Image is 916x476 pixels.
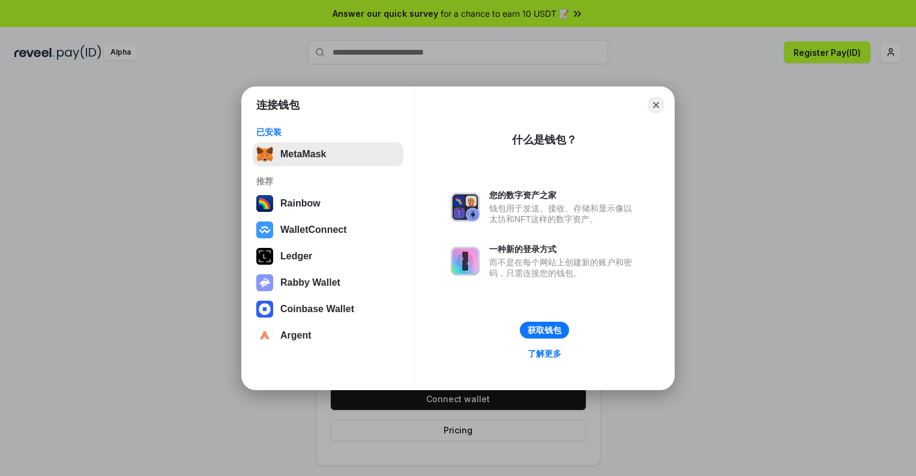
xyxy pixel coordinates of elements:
img: svg+xml,%3Csvg%20width%3D%2228%22%20height%3D%2228%22%20viewBox%3D%220%200%2028%2028%22%20fill%3D... [256,327,273,344]
div: Coinbase Wallet [280,304,354,315]
div: 钱包用于发送、接收、存储和显示像以太坊和NFT这样的数字资产。 [489,203,638,224]
div: MetaMask [280,149,326,160]
div: Ledger [280,251,312,262]
button: Close [648,97,664,113]
div: 什么是钱包？ [512,133,577,147]
div: 了解更多 [528,348,561,359]
button: MetaMask [253,142,403,166]
button: 获取钱包 [520,322,569,339]
img: svg+xml,%3Csvg%20width%3D%2228%22%20height%3D%2228%22%20viewBox%3D%220%200%2028%2028%22%20fill%3D... [256,221,273,238]
button: WalletConnect [253,218,403,242]
img: svg+xml,%3Csvg%20xmlns%3D%22http%3A%2F%2Fwww.w3.org%2F2000%2Fsvg%22%20fill%3D%22none%22%20viewBox... [451,247,480,276]
button: Argent [253,324,403,348]
img: svg+xml,%3Csvg%20width%3D%2228%22%20height%3D%2228%22%20viewBox%3D%220%200%2028%2028%22%20fill%3D... [256,301,273,318]
a: 了解更多 [520,346,568,361]
div: 获取钱包 [528,325,561,336]
div: Argent [280,330,312,341]
img: svg+xml,%3Csvg%20xmlns%3D%22http%3A%2F%2Fwww.w3.org%2F2000%2Fsvg%22%20fill%3D%22none%22%20viewBox... [256,274,273,291]
button: Ledger [253,244,403,268]
div: 您的数字资产之家 [489,190,638,200]
div: WalletConnect [280,224,347,235]
div: 而不是在每个网站上创建新的账户和密码，只需连接您的钱包。 [489,257,638,279]
button: Coinbase Wallet [253,297,403,321]
img: svg+xml,%3Csvg%20width%3D%22120%22%20height%3D%22120%22%20viewBox%3D%220%200%20120%20120%22%20fil... [256,195,273,212]
div: 已安装 [256,127,400,137]
img: svg+xml,%3Csvg%20xmlns%3D%22http%3A%2F%2Fwww.w3.org%2F2000%2Fsvg%22%20fill%3D%22none%22%20viewBox... [451,193,480,221]
div: Rainbow [280,198,321,209]
img: svg+xml,%3Csvg%20fill%3D%22none%22%20height%3D%2233%22%20viewBox%3D%220%200%2035%2033%22%20width%... [256,146,273,163]
button: Rabby Wallet [253,271,403,295]
img: svg+xml,%3Csvg%20xmlns%3D%22http%3A%2F%2Fwww.w3.org%2F2000%2Fsvg%22%20width%3D%2228%22%20height%3... [256,248,273,265]
div: Rabby Wallet [280,277,340,288]
div: 一种新的登录方式 [489,244,638,255]
button: Rainbow [253,191,403,215]
h1: 连接钱包 [256,98,300,112]
div: 推荐 [256,176,400,187]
